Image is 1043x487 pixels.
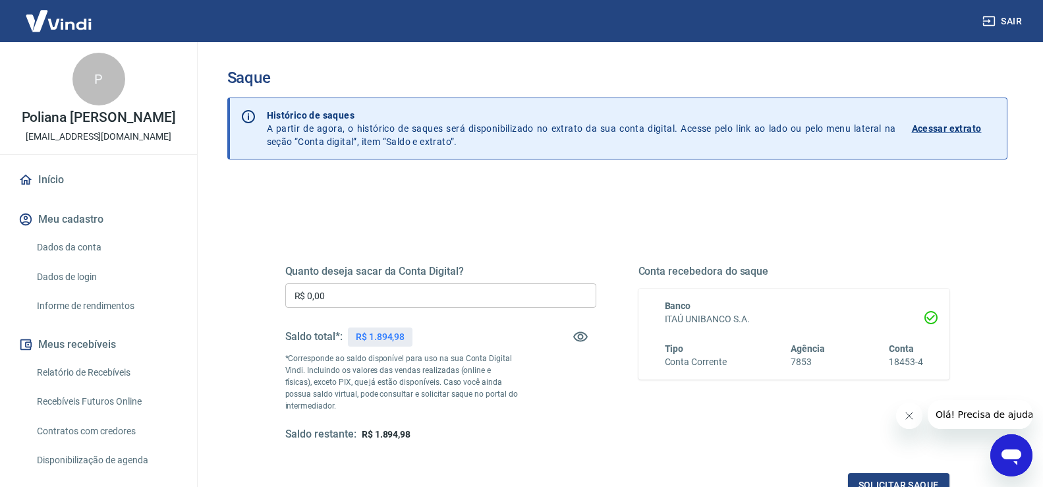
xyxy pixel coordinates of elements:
[16,165,181,194] a: Início
[665,343,684,354] span: Tipo
[32,418,181,445] a: Contratos com credores
[267,109,896,122] p: Histórico de saques
[16,205,181,234] button: Meu cadastro
[912,109,996,148] a: Acessar extrato
[16,1,101,41] img: Vindi
[32,447,181,474] a: Disponibilização de agenda
[980,9,1027,34] button: Sair
[8,9,111,20] span: Olá! Precisa de ajuda?
[889,355,923,369] h6: 18453-4
[72,53,125,105] div: P
[267,109,896,148] p: A partir de agora, o histórico de saques será disponibilizado no extrato da sua conta digital. Ac...
[285,428,356,442] h5: Saldo restante:
[665,355,727,369] h6: Conta Corrente
[32,234,181,261] a: Dados da conta
[32,359,181,386] a: Relatório de Recebíveis
[665,312,923,326] h6: ITAÚ UNIBANCO S.A.
[928,400,1032,429] iframe: Mensagem da empresa
[791,343,825,354] span: Agência
[32,264,181,291] a: Dados de login
[22,111,176,125] p: Poliana [PERSON_NAME]
[285,330,343,343] h5: Saldo total*:
[665,301,691,311] span: Banco
[362,429,410,440] span: R$ 1.894,98
[638,265,949,278] h5: Conta recebedora do saque
[889,343,914,354] span: Conta
[16,330,181,359] button: Meus recebíveis
[990,434,1032,476] iframe: Botão para abrir a janela de mensagens
[791,355,825,369] h6: 7853
[285,353,519,412] p: *Corresponde ao saldo disponível para uso na sua Conta Digital Vindi. Incluindo os valores das ve...
[285,265,596,278] h5: Quanto deseja sacar da Conta Digital?
[912,122,982,135] p: Acessar extrato
[356,330,405,344] p: R$ 1.894,98
[32,293,181,320] a: Informe de rendimentos
[32,388,181,415] a: Recebíveis Futuros Online
[896,403,922,429] iframe: Fechar mensagem
[26,130,171,144] p: [EMAIL_ADDRESS][DOMAIN_NAME]
[227,69,1007,87] h3: Saque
